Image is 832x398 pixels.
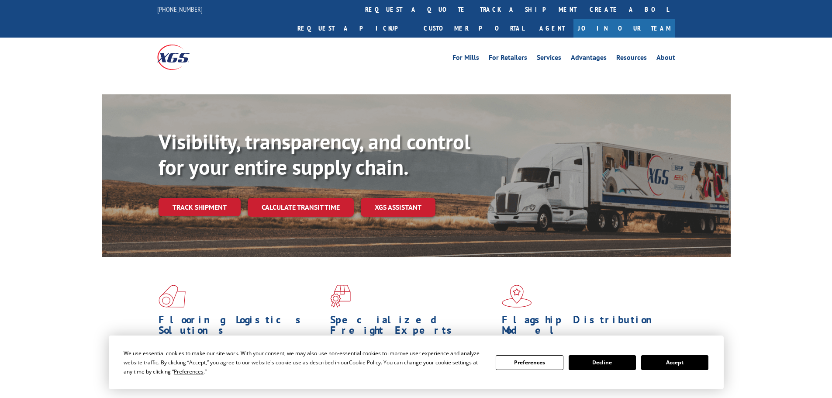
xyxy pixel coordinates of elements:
[656,54,675,64] a: About
[452,54,479,64] a: For Mills
[569,355,636,370] button: Decline
[159,198,241,216] a: Track shipment
[159,315,324,340] h1: Flooring Logistics Solutions
[349,359,381,366] span: Cookie Policy
[573,19,675,38] a: Join Our Team
[157,5,203,14] a: [PHONE_NUMBER]
[502,285,532,308] img: xgs-icon-flagship-distribution-model-red
[417,19,531,38] a: Customer Portal
[531,19,573,38] a: Agent
[159,128,470,180] b: Visibility, transparency, and control for your entire supply chain.
[537,54,561,64] a: Services
[174,368,204,375] span: Preferences
[489,54,527,64] a: For Retailers
[502,315,667,340] h1: Flagship Distribution Model
[109,336,724,389] div: Cookie Consent Prompt
[159,285,186,308] img: xgs-icon-total-supply-chain-intelligence-red
[496,355,563,370] button: Preferences
[361,198,435,217] a: XGS ASSISTANT
[641,355,708,370] button: Accept
[616,54,647,64] a: Resources
[330,315,495,340] h1: Specialized Freight Experts
[330,285,351,308] img: xgs-icon-focused-on-flooring-red
[291,19,417,38] a: Request a pickup
[124,349,485,376] div: We use essential cookies to make our site work. With your consent, we may also use non-essential ...
[248,198,354,217] a: Calculate transit time
[571,54,607,64] a: Advantages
